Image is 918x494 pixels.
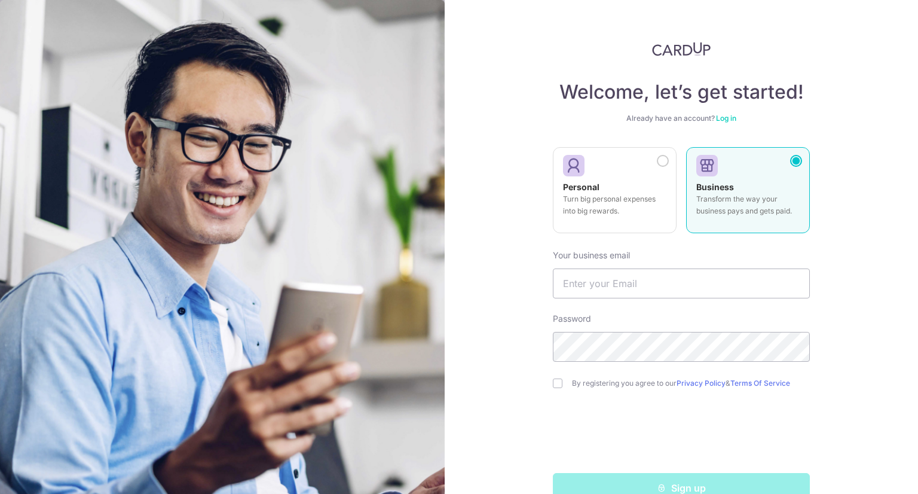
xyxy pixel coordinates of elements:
[553,313,591,325] label: Password
[563,193,666,217] p: Turn big personal expenses into big rewards.
[553,147,677,240] a: Personal Turn big personal expenses into big rewards.
[677,379,726,388] a: Privacy Policy
[686,147,810,240] a: Business Transform the way your business pays and gets paid.
[590,412,772,459] iframe: reCAPTCHA
[716,114,736,123] a: Log in
[696,193,800,217] p: Transform the way your business pays and gets paid.
[563,182,599,192] strong: Personal
[652,42,711,56] img: CardUp Logo
[553,114,810,123] div: Already have an account?
[553,249,630,261] label: Your business email
[553,269,810,298] input: Enter your Email
[730,379,790,388] a: Terms Of Service
[553,80,810,104] h4: Welcome, let’s get started!
[572,379,810,388] label: By registering you agree to our &
[696,182,734,192] strong: Business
